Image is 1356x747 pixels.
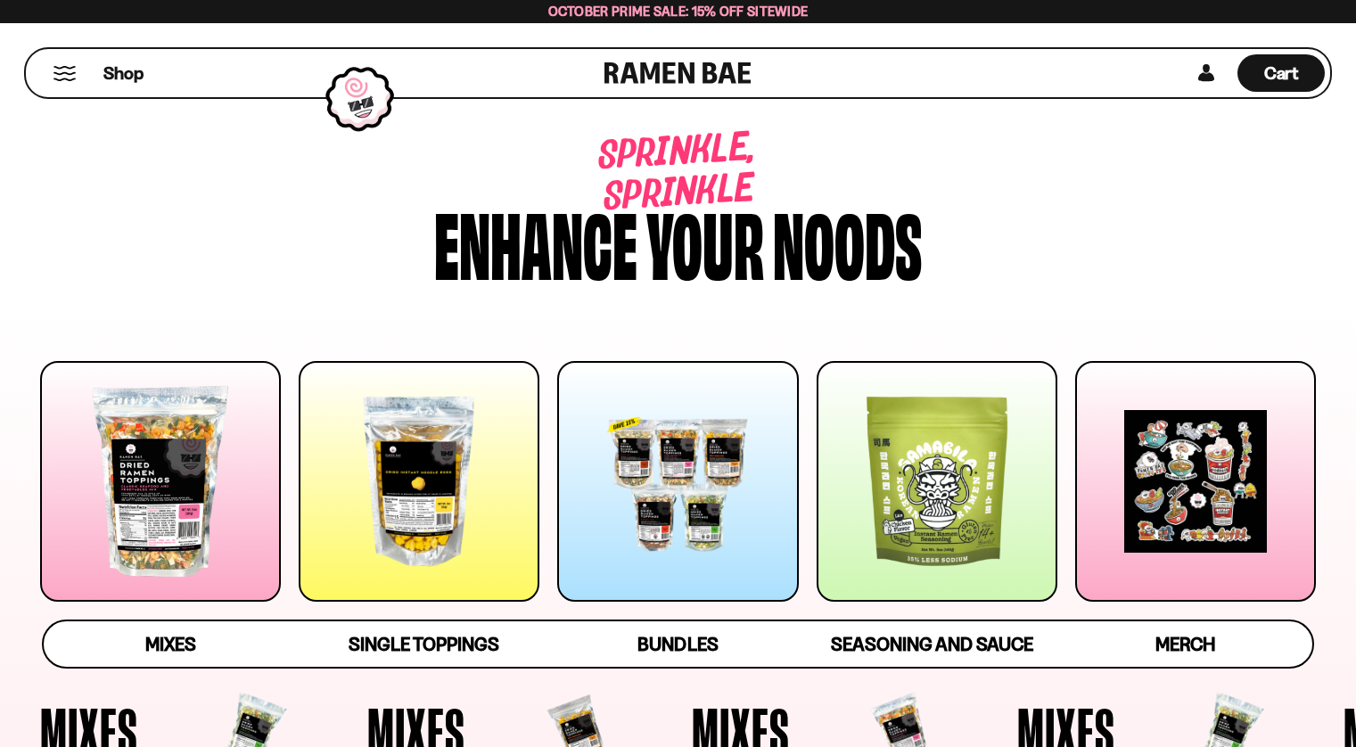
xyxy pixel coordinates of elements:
button: Mobile Menu Trigger [53,66,77,81]
a: Mixes [44,621,298,667]
span: Cart [1264,62,1299,84]
a: Bundles [551,621,805,667]
a: Shop [103,54,144,92]
a: Seasoning and Sauce [805,621,1059,667]
span: Mixes [145,633,196,655]
a: Merch [1059,621,1313,667]
a: Single Toppings [297,621,551,667]
span: Merch [1155,633,1215,655]
div: Enhance [434,199,637,283]
div: noods [773,199,922,283]
span: Seasoning and Sauce [831,633,1033,655]
div: Cart [1237,49,1325,97]
span: October Prime Sale: 15% off Sitewide [548,3,809,20]
span: Single Toppings [349,633,499,655]
div: your [646,199,764,283]
span: Bundles [637,633,718,655]
span: Shop [103,62,144,86]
